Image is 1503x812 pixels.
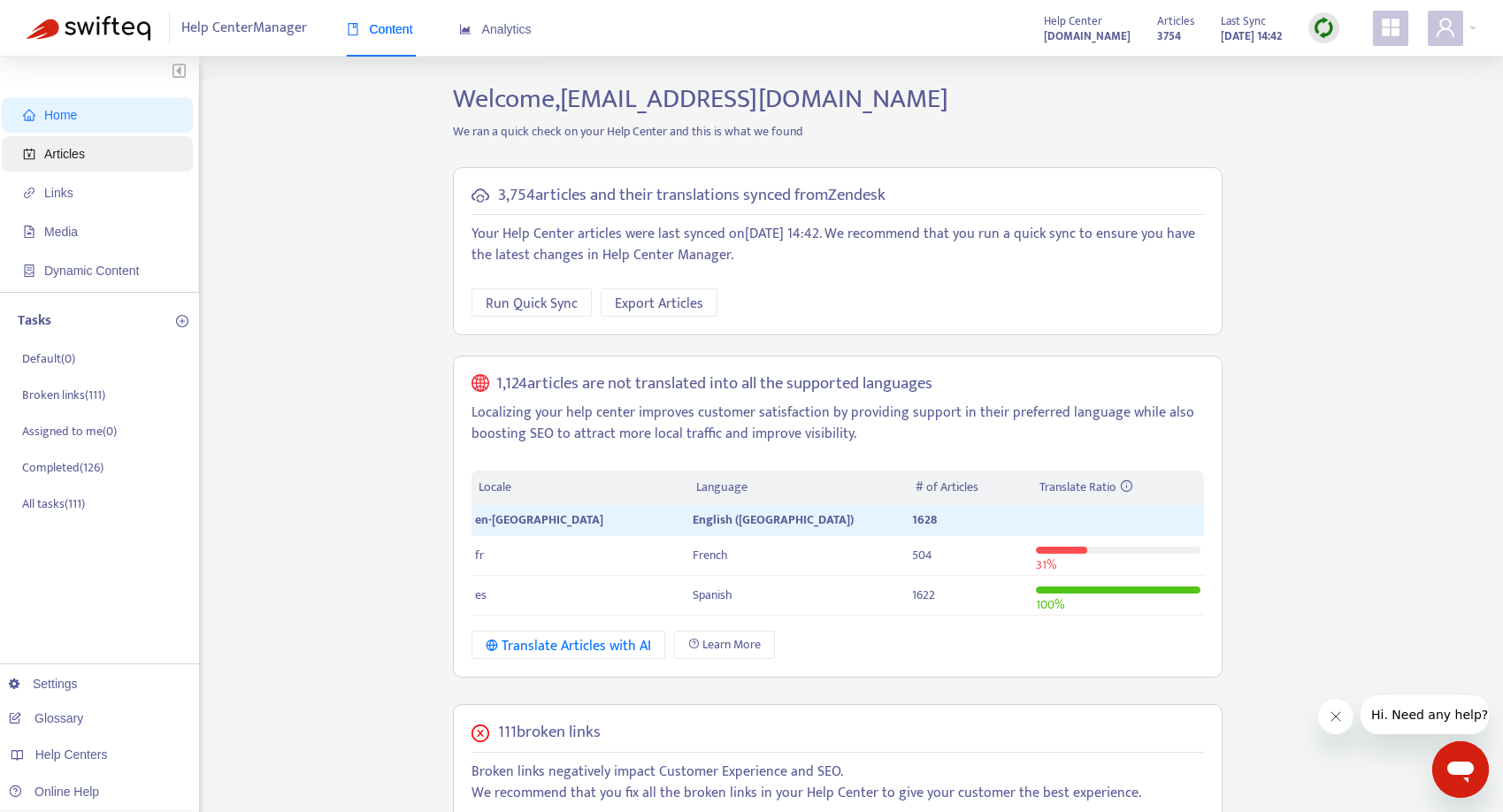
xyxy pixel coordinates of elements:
iframe: Message from company [1361,695,1489,734]
strong: [DATE] 14:42 [1221,27,1282,46]
span: Spanish [693,585,732,605]
span: plus-circle [176,315,188,327]
span: Welcome, [EMAIL_ADDRESS][DOMAIN_NAME] [453,77,948,121]
strong: [DOMAIN_NAME] [1044,27,1131,46]
p: Localizing your help center improves customer satisfaction by providing support in their preferre... [472,402,1204,445]
p: Assigned to me ( 0 ) [22,422,117,440]
span: book [347,23,359,35]
span: en-[GEOGRAPHIC_DATA] [475,509,603,530]
span: Media [44,225,78,239]
span: 31 % [1036,555,1056,575]
span: Articles [44,147,85,161]
span: 504 [912,545,932,565]
span: user [1435,17,1456,38]
span: Content [347,22,413,36]
span: Export Articles [615,293,703,315]
span: cloud-sync [472,187,489,204]
span: area-chart [459,23,472,35]
span: Last Sync [1221,11,1266,31]
p: Tasks [18,310,51,332]
span: 1622 [912,585,935,605]
span: Help Center Manager [181,11,307,45]
iframe: Close message [1318,699,1353,734]
span: Help Center [1044,11,1102,31]
span: 1628 [912,509,937,530]
div: Translate Ratio [1039,478,1197,497]
span: home [23,109,35,121]
p: Broken links negatively impact Customer Experience and SEO. We recommend that you fix all the bro... [472,762,1204,804]
img: sync.dc5367851b00ba804db3.png [1313,17,1335,39]
th: # of Articles [909,471,1032,505]
iframe: Button to launch messaging window [1432,741,1489,798]
a: Settings [9,677,78,691]
h5: 1,124 articles are not translated into all the supported languages [496,374,932,395]
span: es [475,585,487,605]
th: Locale [472,471,689,505]
span: close-circle [472,724,489,742]
span: appstore [1380,17,1401,38]
p: Broken links ( 111 ) [22,386,105,404]
span: Analytics [459,22,532,36]
a: Learn More [674,631,775,659]
p: We ran a quick check on your Help Center and this is what we found [440,122,1236,141]
span: English ([GEOGRAPHIC_DATA]) [693,509,854,530]
span: account-book [23,148,35,160]
p: Your Help Center articles were last synced on [DATE] 14:42 . We recommend that you run a quick sy... [472,224,1204,266]
span: 100 % [1036,594,1064,615]
span: link [23,187,35,199]
span: Learn More [702,635,761,655]
strong: 3754 [1157,27,1181,46]
span: Run Quick Sync [486,293,578,315]
h5: 3,754 articles and their translations synced from Zendesk [498,186,886,206]
span: fr [475,545,484,565]
a: [DOMAIN_NAME] [1044,26,1131,46]
img: Swifteq [27,16,150,41]
th: Language [689,471,909,505]
span: Links [44,186,73,200]
p: Default ( 0 ) [22,349,75,368]
span: Home [44,108,77,122]
span: container [23,264,35,277]
span: file-image [23,226,35,238]
p: All tasks ( 111 ) [22,494,85,513]
button: Run Quick Sync [472,288,592,317]
span: Dynamic Content [44,264,139,278]
button: Translate Articles with AI [472,631,665,659]
a: Glossary [9,711,83,725]
button: Export Articles [601,288,717,317]
h5: 111 broken links [498,723,601,743]
span: Help Centers [35,747,108,762]
p: Completed ( 126 ) [22,458,104,477]
span: French [693,545,728,565]
span: Articles [1157,11,1194,31]
span: global [472,374,489,395]
a: Online Help [9,785,99,799]
div: Translate Articles with AI [486,635,651,657]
